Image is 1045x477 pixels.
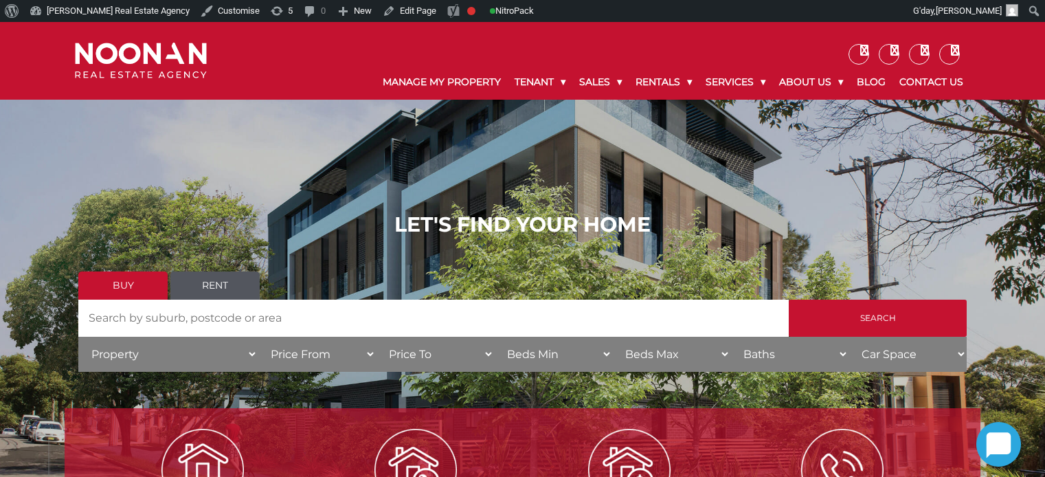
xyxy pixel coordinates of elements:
[772,65,850,100] a: About Us
[170,271,260,300] a: Rent
[572,65,629,100] a: Sales
[78,300,789,337] input: Search by suburb, postcode or area
[629,65,699,100] a: Rentals
[850,65,892,100] a: Blog
[78,271,168,300] a: Buy
[789,300,967,337] input: Search
[467,7,475,15] div: Focus keyphrase not set
[75,43,207,79] img: Noonan Real Estate Agency
[892,65,970,100] a: Contact Us
[936,5,1002,16] span: [PERSON_NAME]
[78,212,967,237] h1: LET'S FIND YOUR HOME
[376,65,508,100] a: Manage My Property
[699,65,772,100] a: Services
[508,65,572,100] a: Tenant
